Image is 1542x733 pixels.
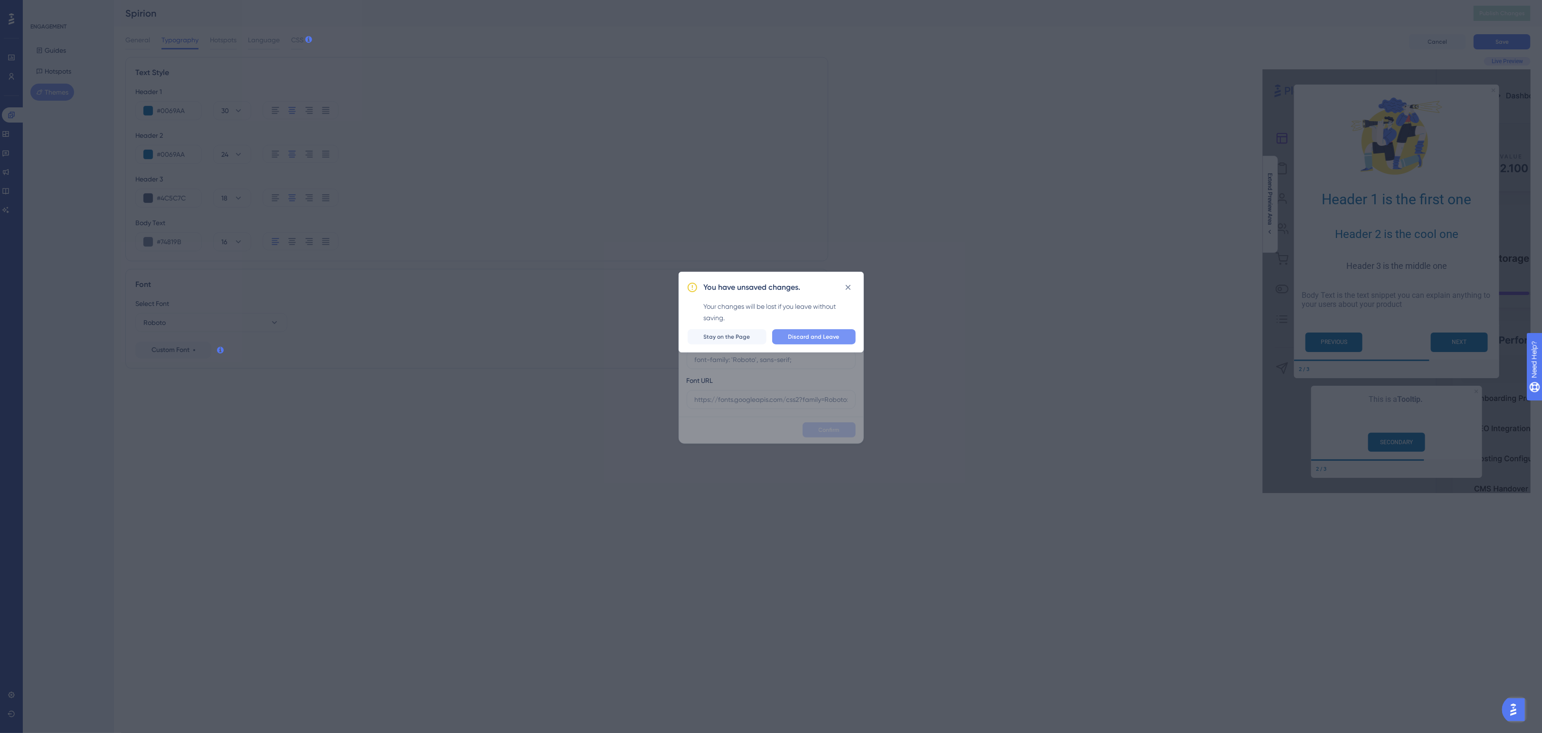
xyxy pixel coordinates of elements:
[22,2,59,14] span: Need Help?
[704,301,856,324] div: Your changes will be lost if you leave without saving.
[704,333,750,341] span: Stay on the Page
[788,333,840,341] span: Discard and Leave
[704,282,801,293] h2: You have unsaved changes.
[1502,695,1531,724] iframe: UserGuiding AI Assistant Launcher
